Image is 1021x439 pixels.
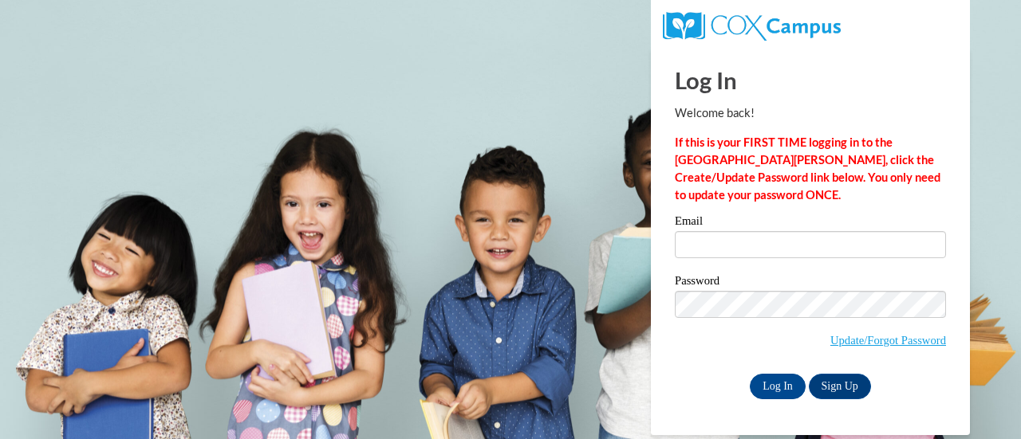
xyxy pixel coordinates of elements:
p: Welcome back! [675,104,946,122]
a: Sign Up [809,374,871,399]
a: Update/Forgot Password [830,334,946,347]
img: COX Campus [663,12,841,41]
label: Email [675,215,946,231]
strong: If this is your FIRST TIME logging in to the [GEOGRAPHIC_DATA][PERSON_NAME], click the Create/Upd... [675,135,940,202]
a: COX Campus [663,18,841,32]
h1: Log In [675,64,946,96]
label: Password [675,275,946,291]
input: Log In [750,374,806,399]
